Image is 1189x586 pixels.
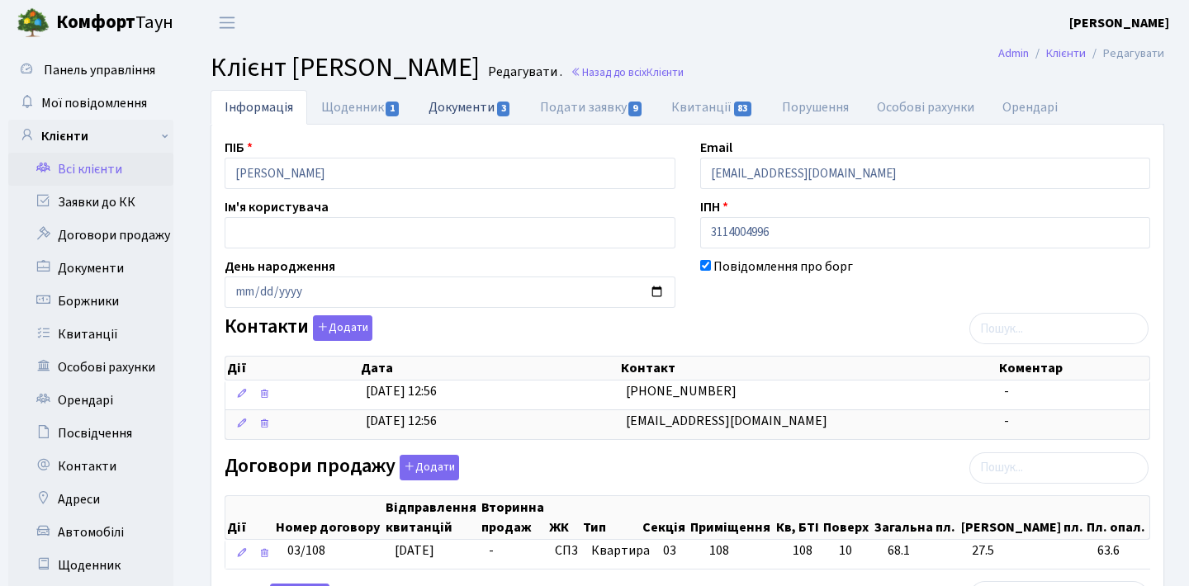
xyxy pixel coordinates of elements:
[863,90,988,125] a: Особові рахунки
[1046,45,1086,62] a: Клієнти
[1086,45,1164,63] li: Редагувати
[8,516,173,549] a: Автомобілі
[225,138,253,158] label: ПІБ
[400,455,459,480] button: Договори продажу
[17,7,50,40] img: logo.png
[395,541,434,560] span: [DATE]
[8,87,173,120] a: Мої повідомлення
[873,496,959,539] th: Загальна пл.
[366,412,437,430] span: [DATE] 12:56
[8,483,173,516] a: Адреси
[384,496,480,539] th: Відправлення квитанцій
[1069,13,1169,33] a: [PERSON_NAME]
[225,357,359,380] th: Дії
[8,450,173,483] a: Контакти
[414,90,525,124] a: Документи
[969,313,1149,344] input: Пошук...
[959,496,1085,539] th: [PERSON_NAME] пл.
[307,90,414,125] a: Щоденник
[700,138,732,158] label: Email
[988,90,1072,125] a: Орендарі
[647,64,684,80] span: Клієнти
[626,412,827,430] span: [EMAIL_ADDRESS][DOMAIN_NAME]
[973,36,1189,71] nav: breadcrumb
[626,382,737,400] span: [PHONE_NUMBER]
[225,315,372,341] label: Контакти
[734,102,752,116] span: 83
[839,541,874,560] span: 10
[8,549,173,582] a: Щоденник
[1004,412,1009,430] span: -
[359,357,619,380] th: Дата
[225,496,274,539] th: Дії
[628,102,642,116] span: 9
[713,257,853,276] label: Повідомлення про борг
[700,197,728,217] label: ІПН
[211,49,480,87] span: Клієнт [PERSON_NAME]
[8,153,173,186] a: Всі клієнти
[8,318,173,351] a: Квитанції
[547,496,581,539] th: ЖК
[619,357,998,380] th: Контакт
[822,496,872,539] th: Поверх
[485,64,562,80] small: Редагувати .
[775,496,822,539] th: Кв, БТІ
[480,496,547,539] th: Вторинна продаж
[591,541,650,560] span: Квартира
[888,541,959,560] span: 68.1
[44,61,155,79] span: Панель управління
[211,90,307,125] a: Інформація
[526,90,657,125] a: Подати заявку
[1069,14,1169,32] b: [PERSON_NAME]
[225,197,329,217] label: Ім'я користувача
[1085,496,1149,539] th: Пл. опал.
[225,257,335,276] label: День народження
[206,9,248,36] button: Переключити навігацію
[571,64,684,80] a: Назад до всіхКлієнти
[997,357,1149,380] th: Коментар
[8,351,173,384] a: Особові рахунки
[8,252,173,285] a: Документи
[386,102,399,116] span: 1
[8,285,173,318] a: Боржники
[1004,382,1009,400] span: -
[497,102,510,116] span: 3
[581,496,641,539] th: Тип
[793,541,826,560] span: 108
[489,541,494,560] span: -
[366,382,437,400] span: [DATE] 12:56
[998,45,1029,62] a: Admin
[41,94,147,112] span: Мої повідомлення
[396,451,459,480] a: Додати
[663,541,676,560] span: 03
[313,315,372,341] button: Контакти
[8,219,173,252] a: Договори продажу
[56,9,135,35] b: Комфорт
[274,496,384,539] th: Номер договору
[1097,541,1146,560] span: 63.6
[309,313,372,342] a: Додати
[8,54,173,87] a: Панель управління
[287,541,325,560] span: 03/108
[641,496,688,539] th: Секція
[689,496,775,539] th: Приміщення
[972,541,1084,560] span: 27.5
[555,541,578,560] span: СП3
[8,120,173,153] a: Клієнти
[657,90,767,125] a: Квитанції
[56,9,173,37] span: Таун
[969,452,1149,484] input: Пошук...
[8,186,173,219] a: Заявки до КК
[768,90,863,125] a: Порушення
[8,417,173,450] a: Посвідчення
[8,384,173,417] a: Орендарі
[225,455,459,480] label: Договори продажу
[709,541,729,560] span: 108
